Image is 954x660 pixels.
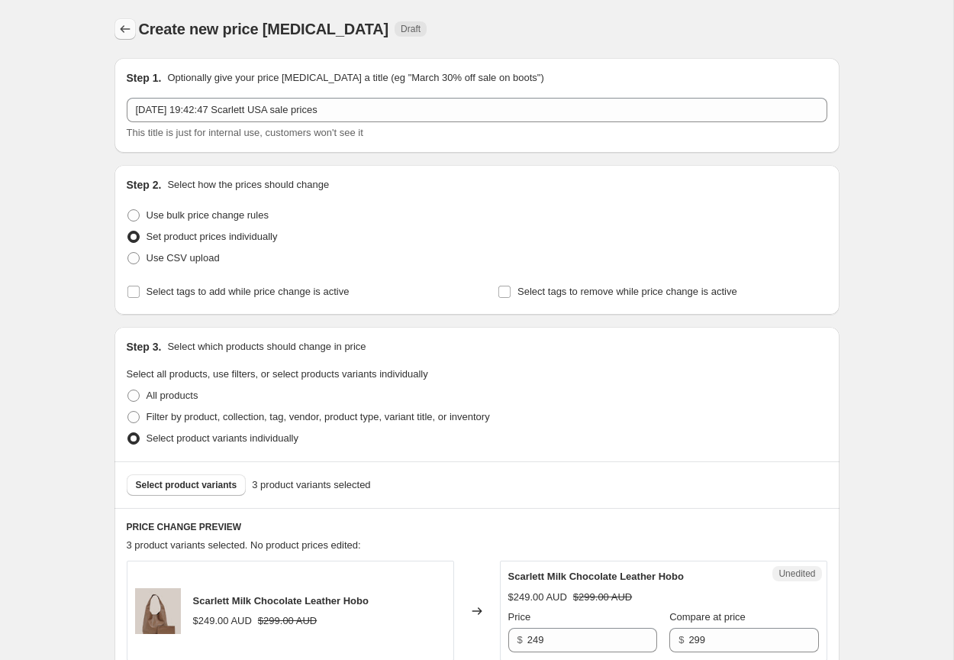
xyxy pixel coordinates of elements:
[517,286,737,297] span: Select tags to remove while price change is active
[508,611,531,623] span: Price
[127,70,162,86] h2: Step 1.
[147,390,198,401] span: All products
[127,177,162,192] h2: Step 2.
[167,177,329,192] p: Select how the prices should change
[147,231,278,242] span: Set product prices individually
[127,127,363,138] span: This title is just for internal use, customers won't see it
[127,339,162,354] h2: Step 3.
[167,70,543,86] p: Optionally give your price [MEDICAL_DATA] a title (eg "March 30% off sale on boots")
[258,615,317,626] span: $299.00 AUD
[127,474,247,496] button: Select product variants
[114,18,136,40] button: Price change jobs
[147,411,490,422] span: Filter by product, collection, tag, vendor, product type, variant title, or inventory
[401,23,421,35] span: Draft
[573,591,632,603] span: $299.00 AUD
[127,98,827,122] input: 30% off holiday sale
[669,611,746,623] span: Compare at price
[508,591,567,603] span: $249.00 AUD
[135,588,181,634] img: Scarlett-Chocolate-01copy_80x.jpg
[508,571,684,582] span: Scarlett Milk Chocolate Leather Hobo
[136,479,237,491] span: Select product variants
[139,21,389,37] span: Create new price [MEDICAL_DATA]
[147,252,220,264] span: Use CSV upload
[127,539,361,551] span: 3 product variants selected. No product prices edited:
[167,339,366,354] p: Select which products should change in price
[678,634,684,645] span: $
[193,615,252,626] span: $249.00 AUD
[193,595,369,607] span: Scarlett Milk Chocolate Leather Hobo
[147,432,298,444] span: Select product variants individually
[147,209,269,221] span: Use bulk price change rules
[127,368,428,380] span: Select all products, use filters, or select products variants individually
[127,521,827,533] h6: PRICE CHANGE PREVIEW
[147,286,350,297] span: Select tags to add while price change is active
[517,634,523,645] span: $
[778,568,815,580] span: Unedited
[252,477,370,493] span: 3 product variants selected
